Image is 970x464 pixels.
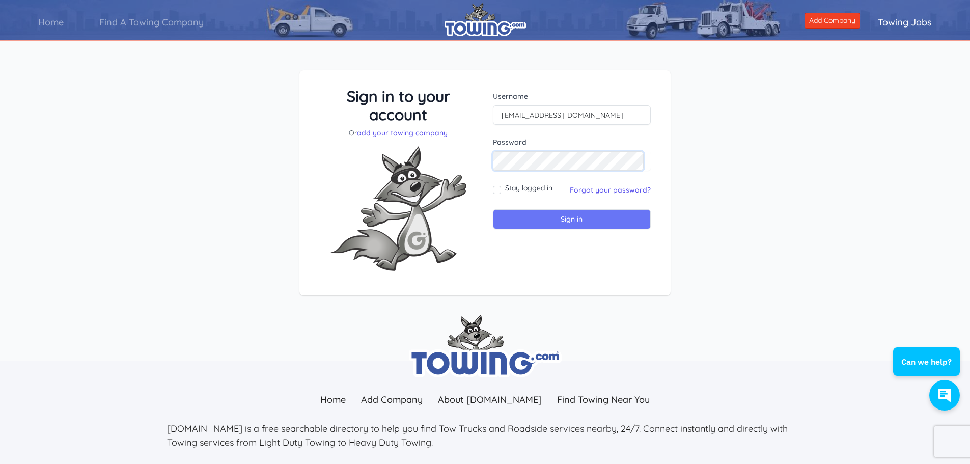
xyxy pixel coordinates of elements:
[313,389,353,411] a: Home
[353,389,430,411] a: Add Company
[322,138,475,279] img: Fox-Excited.png
[319,128,478,138] p: Or
[549,389,657,411] a: Find Towing Near You
[493,209,651,229] input: Sign in
[493,91,651,101] label: Username
[570,185,651,195] a: Forgot your password?
[319,87,478,124] h3: Sign in to your account
[860,8,950,37] a: Towing Jobs
[445,3,526,36] img: logo.png
[167,422,803,449] p: [DOMAIN_NAME] is a free searchable directory to help you find Tow Trucks and Roadside services ne...
[409,315,562,377] img: towing
[357,128,448,138] a: add your towing company
[886,319,970,421] iframe: Conversations
[430,389,549,411] a: About [DOMAIN_NAME]
[505,183,552,193] label: Stay logged in
[805,13,860,29] a: Add Company
[20,8,81,37] a: Home
[81,8,221,37] a: Find A Towing Company
[493,137,651,147] label: Password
